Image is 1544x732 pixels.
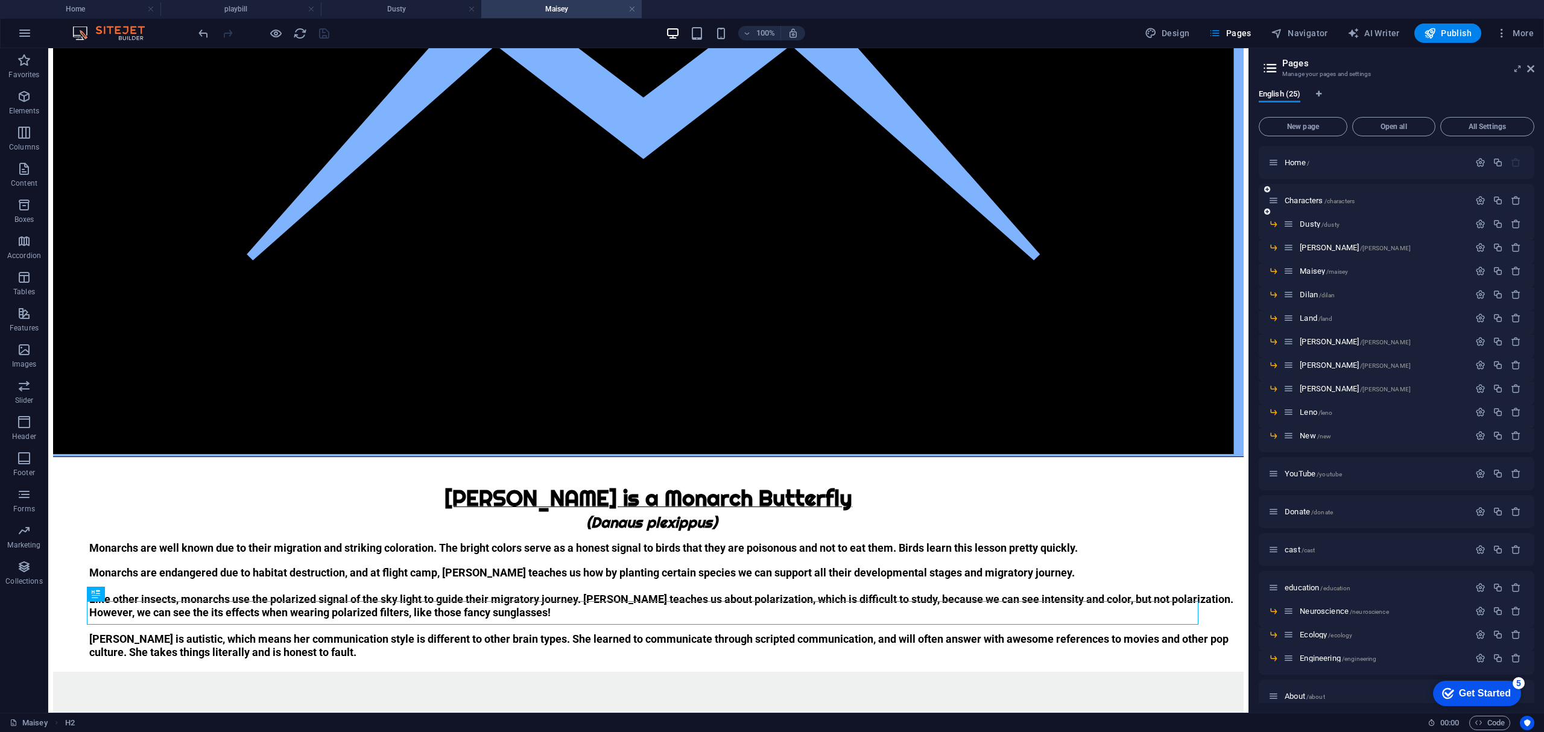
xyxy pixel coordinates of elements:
div: Ecology/ecology [1296,631,1469,639]
div: Duplicate [1493,606,1503,616]
p: Features [10,323,39,333]
div: Remove [1511,242,1521,253]
p: Columns [9,142,39,152]
span: /cast [1302,547,1315,554]
div: Maisey/maisey [1296,267,1469,275]
button: Navigator [1266,24,1333,43]
span: Click to open page [1300,337,1411,346]
span: Click to open page [1300,607,1388,616]
span: New page [1264,123,1342,130]
span: /donate [1311,509,1333,516]
div: Settings [1475,431,1485,441]
div: Settings [1475,157,1485,168]
span: More [1496,27,1534,39]
p: Tables [13,287,35,297]
div: Settings [1475,360,1485,370]
div: Settings [1475,383,1485,394]
span: AI Writer [1347,27,1400,39]
span: /neuroscience [1350,608,1389,615]
div: Dilan/dilan [1296,291,1469,298]
p: Images [12,359,37,369]
span: Click to open page [1300,314,1332,323]
span: /new [1317,433,1332,440]
div: Duplicate [1493,360,1503,370]
div: [PERSON_NAME]/[PERSON_NAME] [1296,244,1469,251]
span: Open all [1358,123,1430,130]
div: Duplicate [1493,629,1503,640]
span: Click to open page [1300,630,1352,639]
button: Code [1469,716,1510,730]
span: Click to open page [1285,469,1342,478]
div: Settings [1475,653,1485,663]
div: cast/cast [1281,546,1469,554]
span: Click to open page [1300,290,1335,299]
div: Duplicate [1493,289,1503,300]
div: Settings [1475,289,1485,300]
span: Dusty [1300,219,1340,229]
div: Design (Ctrl+Alt+Y) [1140,24,1195,43]
p: Collections [5,576,42,586]
div: Home/ [1281,159,1469,166]
span: Click to open page [1285,507,1333,516]
div: Remove [1511,313,1521,323]
div: Duplicate [1493,195,1503,206]
div: Dusty/dusty [1296,220,1469,228]
h4: Maisey [481,2,642,16]
div: Duplicate [1493,407,1503,417]
div: Remove [1511,629,1521,640]
div: Remove [1511,383,1521,394]
span: / [1307,160,1309,166]
button: More [1491,24,1539,43]
div: Land/land [1296,314,1469,322]
div: Duplicate [1493,313,1503,323]
span: /land [1318,315,1333,322]
div: The startpage cannot be deleted [1511,157,1521,168]
span: /engineering [1342,655,1377,662]
span: Design [1145,27,1190,39]
div: Settings [1475,195,1485,206]
span: /dusty [1321,221,1340,228]
span: Click to open page [1285,545,1315,554]
span: Code [1475,716,1505,730]
button: Publish [1414,24,1481,43]
span: /leno [1318,409,1333,416]
div: Settings [1475,469,1485,479]
span: /maisey [1326,268,1348,275]
div: New/new [1296,432,1469,440]
div: Settings [1475,242,1485,253]
div: Duplicate [1493,582,1503,593]
div: Remove [1511,469,1521,479]
div: education/education [1281,584,1469,592]
nav: breadcrumb [65,716,75,730]
div: Settings [1475,506,1485,517]
div: [PERSON_NAME]/[PERSON_NAME] [1296,361,1469,369]
img: Editor Logo [69,26,160,40]
p: Boxes [14,215,34,224]
p: Favorites [8,70,39,80]
div: Duplicate [1493,431,1503,441]
h6: Session time [1428,716,1460,730]
button: All Settings [1440,117,1534,136]
h6: 100% [756,26,776,40]
button: Click here to leave preview mode and continue editing [268,26,283,40]
div: Remove [1511,289,1521,300]
div: Remove [1511,407,1521,417]
div: Settings [1475,582,1485,593]
span: Click to open page [1285,158,1309,167]
div: Remove [1511,606,1521,616]
div: Get Started [33,13,84,24]
button: 100% [738,26,781,40]
h4: playbill [160,2,321,16]
h2: Pages [1282,58,1534,69]
div: Remove [1511,653,1521,663]
span: Click to open page [1300,408,1332,417]
span: /about [1306,693,1325,700]
button: Usercentrics [1520,716,1534,730]
span: Click to open page [1300,654,1376,663]
i: Reload page [293,27,307,40]
div: 5 [86,2,98,14]
span: Click to open page [1300,431,1331,440]
i: Undo: Edit headline (Ctrl+Z) [197,27,210,40]
div: Settings [1475,606,1485,616]
div: Duplicate [1493,157,1503,168]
